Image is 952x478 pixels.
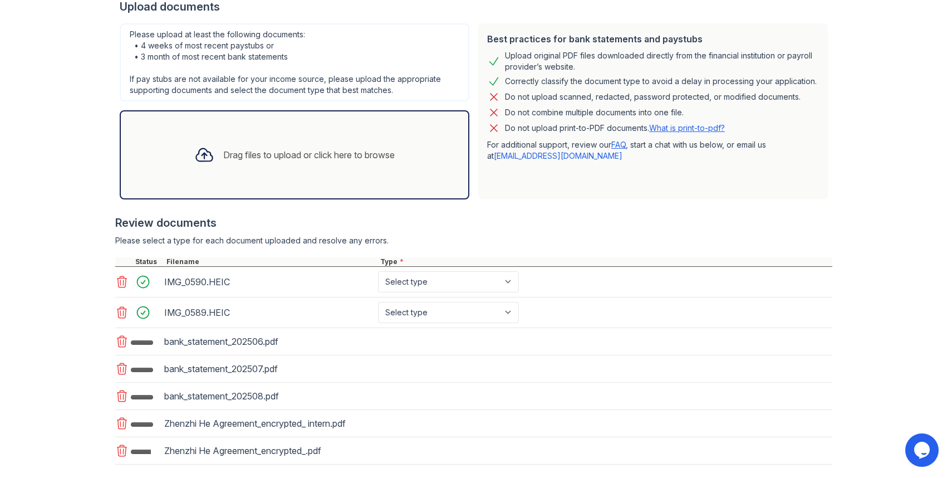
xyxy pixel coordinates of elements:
[905,433,941,467] iframe: chat widget
[115,215,832,231] div: Review documents
[611,140,626,149] a: FAQ
[164,360,374,378] div: bank_statement_202507.pdf
[164,442,374,460] div: Zhenzhi He Agreement_encrypted_.pdf
[164,333,374,350] div: bank_statement_202506.pdf
[505,106,684,119] div: Do not combine multiple documents into one file.
[223,148,395,162] div: Drag files to upload or click here to browse
[164,387,374,405] div: bank_statement_202508.pdf
[494,151,622,160] a: [EMAIL_ADDRESS][DOMAIN_NAME]
[164,304,374,321] div: IMG_0589.HEIC
[120,23,469,101] div: Please upload at least the following documents: • 4 weeks of most recent paystubs or • 3 month of...
[649,123,725,133] a: What is print-to-pdf?
[487,32,819,46] div: Best practices for bank statements and paystubs
[505,75,817,88] div: Correctly classify the document type to avoid a delay in processing your application.
[505,50,819,72] div: Upload original PDF files downloaded directly from the financial institution or payroll provider’...
[378,257,832,266] div: Type
[164,414,374,432] div: Zhenzhi He Agreement_encrypted_ intern.pdf
[164,257,378,266] div: Filename
[487,139,819,162] p: For additional support, review our , start a chat with us below, or email us at
[115,235,832,246] div: Please select a type for each document uploaded and resolve any errors.
[505,123,725,134] p: Do not upload print-to-PDF documents.
[164,273,374,291] div: IMG_0590.HEIC
[505,90,801,104] div: Do not upload scanned, redacted, password protected, or modified documents.
[133,257,164,266] div: Status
